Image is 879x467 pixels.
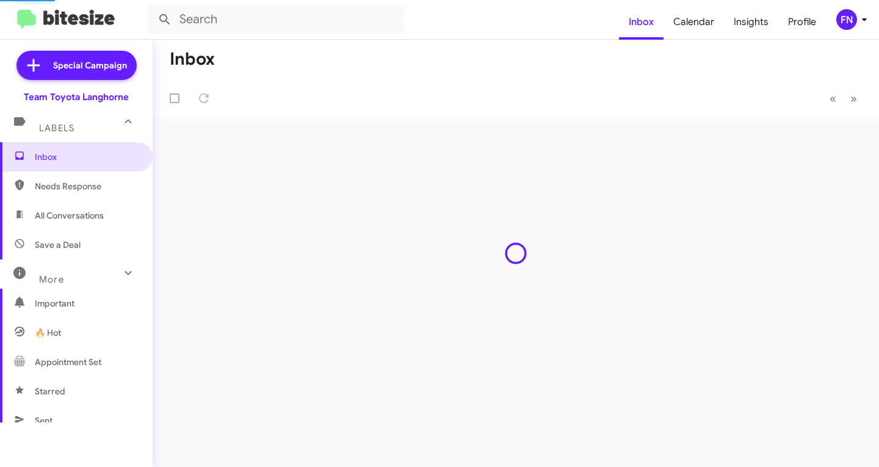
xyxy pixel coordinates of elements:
span: Needs Response [35,180,139,192]
span: » [850,91,857,106]
span: Save a Deal [35,239,81,251]
a: Insights [724,4,778,40]
nav: Page navigation example [823,86,864,111]
a: Special Campaign [16,51,137,80]
span: Appointment Set [35,356,101,368]
span: Inbox [35,151,139,163]
a: Profile [778,4,826,40]
span: Labels [39,123,74,134]
span: Important [35,297,139,310]
span: Starred [35,385,65,397]
span: Special Campaign [53,59,127,71]
span: 🔥 Hot [35,327,61,339]
input: Search [148,5,404,34]
a: Inbox [619,4,664,40]
div: Team Toyota Langhorne [24,91,129,103]
a: Calendar [664,4,724,40]
span: More [39,274,64,285]
span: All Conversations [35,209,104,222]
button: Previous [822,86,844,111]
h1: Inbox [170,49,215,69]
button: FN [826,9,866,30]
button: Next [843,86,864,111]
div: FN [836,9,857,30]
span: « [830,91,836,106]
